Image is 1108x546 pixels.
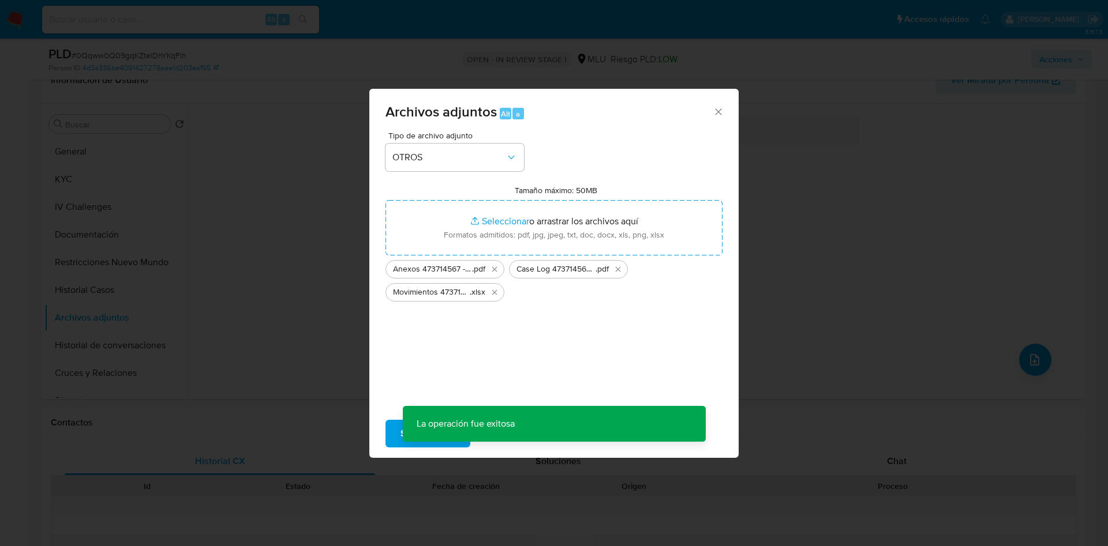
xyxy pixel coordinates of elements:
span: .pdf [472,263,485,275]
span: Cancelar [490,421,527,446]
button: Subir archivo [385,420,470,447]
span: .pdf [596,263,609,275]
button: Cerrar [713,106,723,116]
ul: Archivos seleccionados [385,255,723,302]
label: Tamaño máximo: 50MB [515,185,597,195]
span: Alt [501,108,510,119]
button: Eliminar Movimientos 473714567 - 09_09_2025.xlsx [488,285,501,299]
span: .xlsx [470,287,485,298]
span: a [516,108,520,119]
button: OTROS [385,144,524,171]
p: La operación fue exitosa [403,406,529,442]
button: Eliminar Case Log 473714567 - 09_09_2025 - NIVEL 1.pdf [611,262,625,276]
span: Subir archivo [400,421,455,446]
span: Movimientos 473714567 - 09_09_2025 [393,287,470,298]
span: Anexos 473714567 - 09_09_2025 [393,263,472,275]
span: Archivos adjuntos [385,101,497,122]
button: Eliminar Anexos 473714567 - 09_09_2025.pdf [488,262,501,276]
span: Case Log 473714567 - 09_09_2025 - NIVEL 1 [516,263,596,275]
span: OTROS [392,152,506,163]
span: Tipo de archivo adjunto [388,131,527,140]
